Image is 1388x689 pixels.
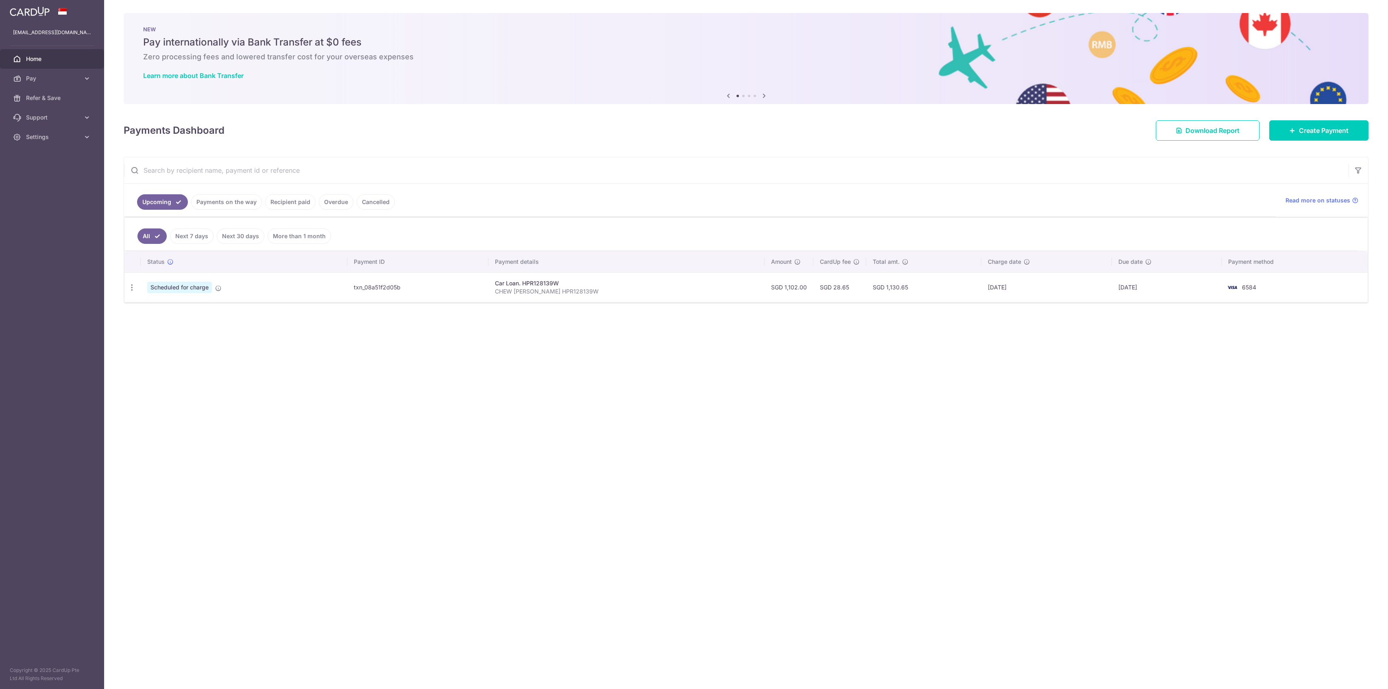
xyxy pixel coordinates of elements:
span: 6584 [1242,284,1256,291]
a: Payments on the way [191,194,262,210]
td: [DATE] [981,272,1112,302]
a: Next 7 days [170,228,214,244]
span: Total amt. [873,258,900,266]
h5: Pay internationally via Bank Transfer at $0 fees [143,36,1349,49]
span: CardUp fee [820,258,851,266]
th: Payment method [1222,251,1368,272]
span: Pay [26,74,80,83]
span: Due date [1118,258,1143,266]
img: CardUp [10,7,50,16]
a: Create Payment [1269,120,1368,141]
td: SGD 1,102.00 [765,272,813,302]
span: Read more on statuses [1286,196,1350,204]
td: [DATE] [1112,272,1221,302]
p: CHEW [PERSON_NAME] HPR128139W [495,287,758,296]
span: Download Report [1185,126,1240,135]
a: Cancelled [357,194,395,210]
span: Amount [771,258,792,266]
td: txn_08a51f2d05b [347,272,488,302]
a: Learn more about Bank Transfer [143,72,244,80]
h6: Zero processing fees and lowered transfer cost for your overseas expenses [143,52,1349,62]
th: Payment ID [347,251,488,272]
a: All [137,228,167,244]
p: NEW [143,26,1349,33]
img: Bank transfer banner [124,13,1368,104]
a: More than 1 month [268,228,331,244]
img: Bank Card [1224,283,1240,292]
a: Next 30 days [217,228,264,244]
span: Create Payment [1299,126,1349,135]
h4: Payments Dashboard [124,123,224,138]
span: Charge date [988,258,1021,266]
span: Home [26,55,80,63]
td: SGD 1,130.65 [866,272,982,302]
a: Recipient paid [265,194,316,210]
th: Payment details [488,251,764,272]
span: Refer & Save [26,94,80,102]
p: [EMAIL_ADDRESS][DOMAIN_NAME] [13,28,91,37]
span: Status [147,258,165,266]
div: Car Loan. HPR128139W [495,279,758,287]
a: Upcoming [137,194,188,210]
a: Read more on statuses [1286,196,1358,204]
span: Scheduled for charge [147,282,212,293]
span: Settings [26,133,80,141]
span: Support [26,113,80,122]
td: SGD 28.65 [813,272,866,302]
a: Overdue [319,194,353,210]
input: Search by recipient name, payment id or reference [124,157,1349,183]
a: Download Report [1156,120,1259,141]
